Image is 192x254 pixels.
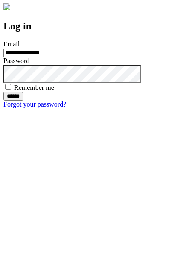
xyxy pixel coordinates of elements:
[3,20,189,32] h2: Log in
[3,40,20,48] label: Email
[14,84,54,91] label: Remember me
[3,57,29,64] label: Password
[3,101,66,108] a: Forgot your password?
[3,3,10,10] img: logo-4e3dc11c47720685a147b03b5a06dd966a58ff35d612b21f08c02c0306f2b779.png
